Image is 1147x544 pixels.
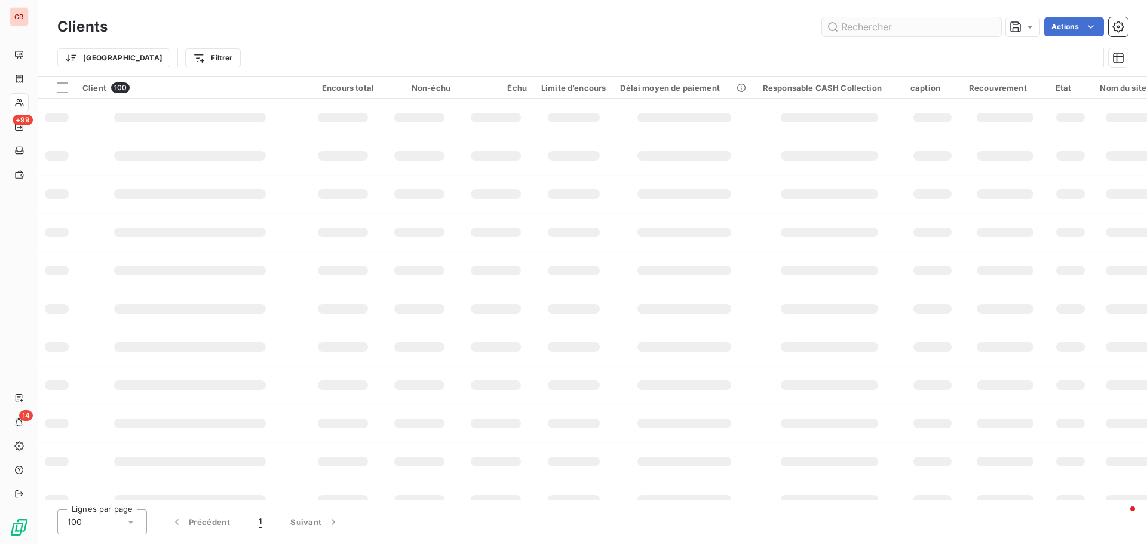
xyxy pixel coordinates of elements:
[276,509,354,534] button: Suivant
[13,115,33,125] span: +99
[910,83,955,93] div: caption
[1044,17,1104,36] button: Actions
[10,7,29,26] div: GR
[312,83,374,93] div: Encours total
[822,17,1001,36] input: Rechercher
[763,83,896,93] div: Responsable CASH Collection
[969,83,1041,93] div: Recouvrement
[244,509,276,534] button: 1
[57,48,170,67] button: [GEOGRAPHIC_DATA]
[388,83,450,93] div: Non-échu
[111,82,130,93] span: 100
[1056,83,1086,93] div: Etat
[1106,503,1135,532] iframe: Intercom live chat
[82,83,106,93] span: Client
[19,410,33,421] span: 14
[185,48,240,67] button: Filtrer
[68,516,82,528] span: 100
[620,83,748,93] div: Délai moyen de paiement
[259,516,262,528] span: 1
[57,16,108,38] h3: Clients
[157,509,244,534] button: Précédent
[541,83,606,93] div: Limite d’encours
[10,518,29,537] img: Logo LeanPay
[465,83,527,93] div: Échu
